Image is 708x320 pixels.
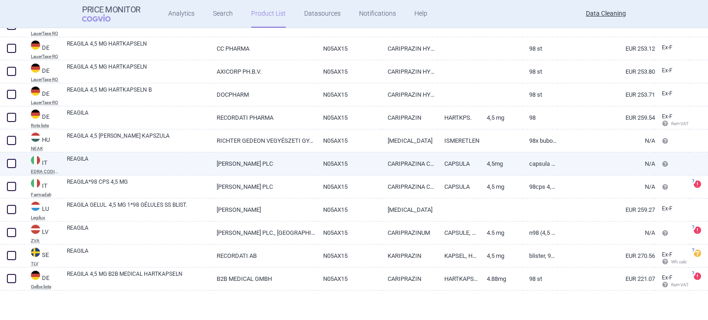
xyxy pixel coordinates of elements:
a: DOCPHARM [210,83,316,106]
a: ISMERETLEN [437,129,480,152]
a: EUR 253.71 [558,83,655,106]
a: REAGILA 4,5 MG HARTKAPSELN [67,63,210,79]
img: Germany [31,64,40,73]
a: 4,5 mg [480,175,522,198]
a: N05AX15 [316,175,381,198]
a: DEDELauerTaxe RO [24,63,60,82]
img: Germany [31,87,40,96]
span: Ex-factory price [662,67,673,74]
a: Price MonitorCOGVIO [82,5,141,23]
span: ? [690,248,696,253]
a: ? [694,180,705,188]
abbr: NEAK — PUPHA database published by the National Health Insurance Fund of Hungary. [31,146,60,151]
span: Ret+VAT calc [662,282,697,287]
span: ? [690,271,696,276]
a: ITITEDRA CODIFA [24,155,60,174]
abbr: LauerTaxe RO — Complex database for German drug information, equivalent to CGM Lauer-Taxe provide... [31,100,60,105]
a: N05AX15 [316,268,381,290]
abbr: TLV — Online database developed by the Dental and Pharmaceuticals Benefits Agency, Sweden. [31,262,60,266]
img: Italy [31,156,40,165]
img: Germany [31,110,40,119]
a: N98 (4,5 mg) [522,221,558,244]
span: Ex-factory price [662,274,673,281]
span: ? [690,225,696,230]
a: capsula 98 [522,152,558,175]
a: ? [694,227,705,234]
a: AXICORP PH.B.V. [210,60,316,83]
a: EUR 259.54 [558,106,655,129]
a: 98 [522,106,558,129]
a: [MEDICAL_DATA] [381,198,437,221]
a: DEDEGelbe liste [24,270,60,289]
a: N05AX15 [316,198,381,221]
a: CARIPRAZINA CLORIDRATO [381,175,437,198]
a: 4.88mg [480,268,522,290]
a: 98 St [522,37,558,60]
a: N05AX15 [316,129,381,152]
a: CARIPRAZIN [381,106,437,129]
a: RECORDATI AB [210,244,316,267]
a: Ex-F [655,87,689,101]
span: Wh calc [662,259,687,264]
a: REAGILA [67,155,210,171]
a: N05AX15 [316,221,381,244]
a: 98 ST [522,268,558,290]
a: CAPSULE, HARD [437,221,480,244]
a: RICHTER GEDEON VEGYÉSZETI GYÁR NYILVÁNOSAN MŰKÖDŐ RÉSZVÉNYTÁRSASÁG [210,129,316,152]
a: Ex-F [655,41,689,55]
a: Blister, 98 kapslar [522,244,558,267]
a: DEDELauerTaxe RO [24,86,60,105]
a: ITITFarmadati [24,178,60,197]
abbr: LauerTaxe RO — Complex database for German drug information, equivalent to CGM Lauer-Taxe provide... [31,77,60,82]
a: REAGILA [67,109,210,125]
a: N05AX15 [316,60,381,83]
a: CARIPRAZIN HYDROCHLORID [381,83,437,106]
abbr: Rote liste — Rote liste database by the Federal Association of the Pharmaceutical Industry, Germany. [31,123,60,128]
span: Ret+VAT calc [662,121,697,126]
img: Germany [31,271,40,280]
a: HARTKPS. [437,106,480,129]
a: CAPSULA [437,152,480,175]
a: N05AX15 [316,244,381,267]
a: B2B MEDICAL GMBH [210,268,316,290]
a: [PERSON_NAME] PLC [210,152,316,175]
a: REAGILA 4,5 MG HARTKAPSELN B [67,86,210,102]
img: Hungary [31,133,40,142]
a: REAGILA 4,5 MG HARTKAPSELN [67,40,210,56]
a: [MEDICAL_DATA] [381,129,437,152]
a: N05AX15 [316,106,381,129]
span: Ex-factory price [662,251,673,258]
a: SESETLV [24,247,60,266]
a: N/A [558,152,655,175]
img: Sweden [31,248,40,257]
a: CARIPRAZINUM [381,221,437,244]
span: COGVIO [82,14,124,22]
span: ? [690,179,696,184]
a: DEDELauerTaxe RO [24,40,60,59]
a: REAGILA 4,5 [PERSON_NAME] KAPSZULA [67,132,210,148]
a: CARIPRAZINA CLORIDRATO [381,152,437,175]
a: KAPSEL, HÅRD [437,244,480,267]
a: EUR 253.12 [558,37,655,60]
a: DEDERote liste [24,109,60,128]
a: 4,5 mg [480,106,522,129]
a: KARIPRAZIN [381,244,437,267]
a: CC PHARMA [210,37,316,60]
a: N/A [558,129,655,152]
span: Ex-factory price [662,113,673,120]
a: 98CPS 4,5MG [522,175,558,198]
a: RECORDATI PHARMA [210,106,316,129]
a: 4.5 mg [480,221,522,244]
a: 4,5MG [480,152,522,175]
a: N/A [558,221,655,244]
a: [PERSON_NAME] PLC., [GEOGRAPHIC_DATA] [210,221,316,244]
a: Ex-F Wh calc [655,248,689,269]
img: Luxembourg [31,202,40,211]
img: Italy [31,179,40,188]
a: Ex-F Ret+VAT calc [655,110,689,131]
abbr: ZVA — Online database developed by State Agency of Medicines Republic of Latvia. [31,239,60,243]
a: N05AX15 [316,152,381,175]
a: Ex-F [655,64,689,78]
a: REAGILA [67,247,210,263]
a: 4,5 mg [480,244,522,267]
